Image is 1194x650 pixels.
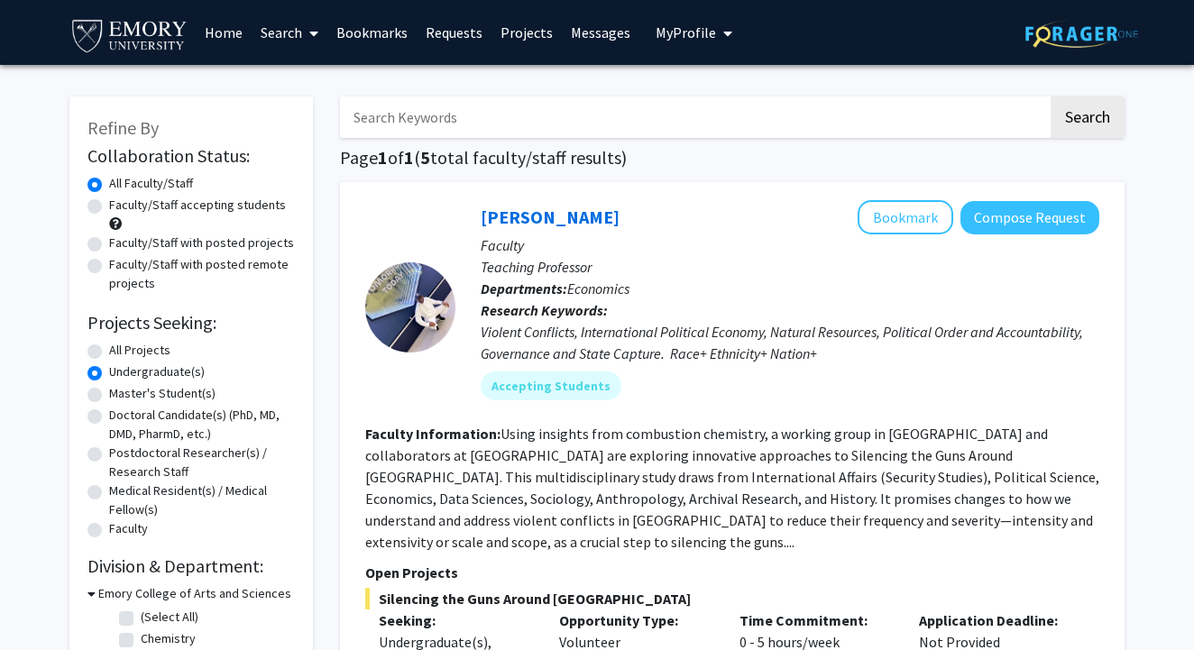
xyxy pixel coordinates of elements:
[109,341,170,360] label: All Projects
[559,609,712,631] p: Opportunity Type:
[340,147,1125,169] h1: Page of ( total faculty/staff results)
[252,1,327,64] a: Search
[109,233,294,252] label: Faculty/Staff with posted projects
[109,362,205,381] label: Undergraduate(s)
[109,196,286,215] label: Faculty/Staff accepting students
[109,519,148,538] label: Faculty
[481,206,620,228] a: [PERSON_NAME]
[365,425,501,443] b: Faculty Information:
[481,301,608,319] b: Research Keywords:
[141,608,198,627] label: (Select All)
[404,146,414,169] span: 1
[420,146,430,169] span: 5
[327,1,417,64] a: Bookmarks
[365,588,1099,609] span: Silencing the Guns Around [GEOGRAPHIC_DATA]
[196,1,252,64] a: Home
[87,145,295,167] h2: Collaboration Status:
[69,14,189,55] img: Emory University Logo
[481,371,621,400] mat-chip: Accepting Students
[109,481,295,519] label: Medical Resident(s) / Medical Fellow(s)
[567,279,629,298] span: Economics
[491,1,562,64] a: Projects
[481,321,1099,364] div: Violent Conflicts, International Political Economy, Natural Resources, Political Order and Accoun...
[141,629,196,648] label: Chemistry
[98,584,291,603] h3: Emory College of Arts and Sciences
[739,609,893,631] p: Time Commitment:
[562,1,639,64] a: Messages
[379,609,532,631] p: Seeking:
[109,255,295,293] label: Faculty/Staff with posted remote projects
[87,555,295,577] h2: Division & Department:
[1051,96,1125,138] button: Search
[109,444,295,481] label: Postdoctoral Researcher(s) / Research Staff
[14,569,77,636] iframe: Chat
[378,146,388,169] span: 1
[481,279,567,298] b: Departments:
[340,96,1048,138] input: Search Keywords
[365,562,1099,583] p: Open Projects
[87,116,159,139] span: Refine By
[1025,20,1138,48] img: ForagerOne Logo
[109,406,295,444] label: Doctoral Candidate(s) (PhD, MD, DMD, PharmD, etc.)
[109,174,193,193] label: All Faculty/Staff
[87,312,295,334] h2: Projects Seeking:
[960,201,1099,234] button: Compose Request to Melvin Ayogu
[109,384,216,403] label: Master's Student(s)
[481,234,1099,256] p: Faculty
[417,1,491,64] a: Requests
[858,200,953,234] button: Add Melvin Ayogu to Bookmarks
[481,256,1099,278] p: Teaching Professor
[656,23,716,41] span: My Profile
[919,609,1072,631] p: Application Deadline:
[365,425,1099,551] fg-read-more: Using insights from combustion chemistry, a working group in [GEOGRAPHIC_DATA] and collaborators ...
